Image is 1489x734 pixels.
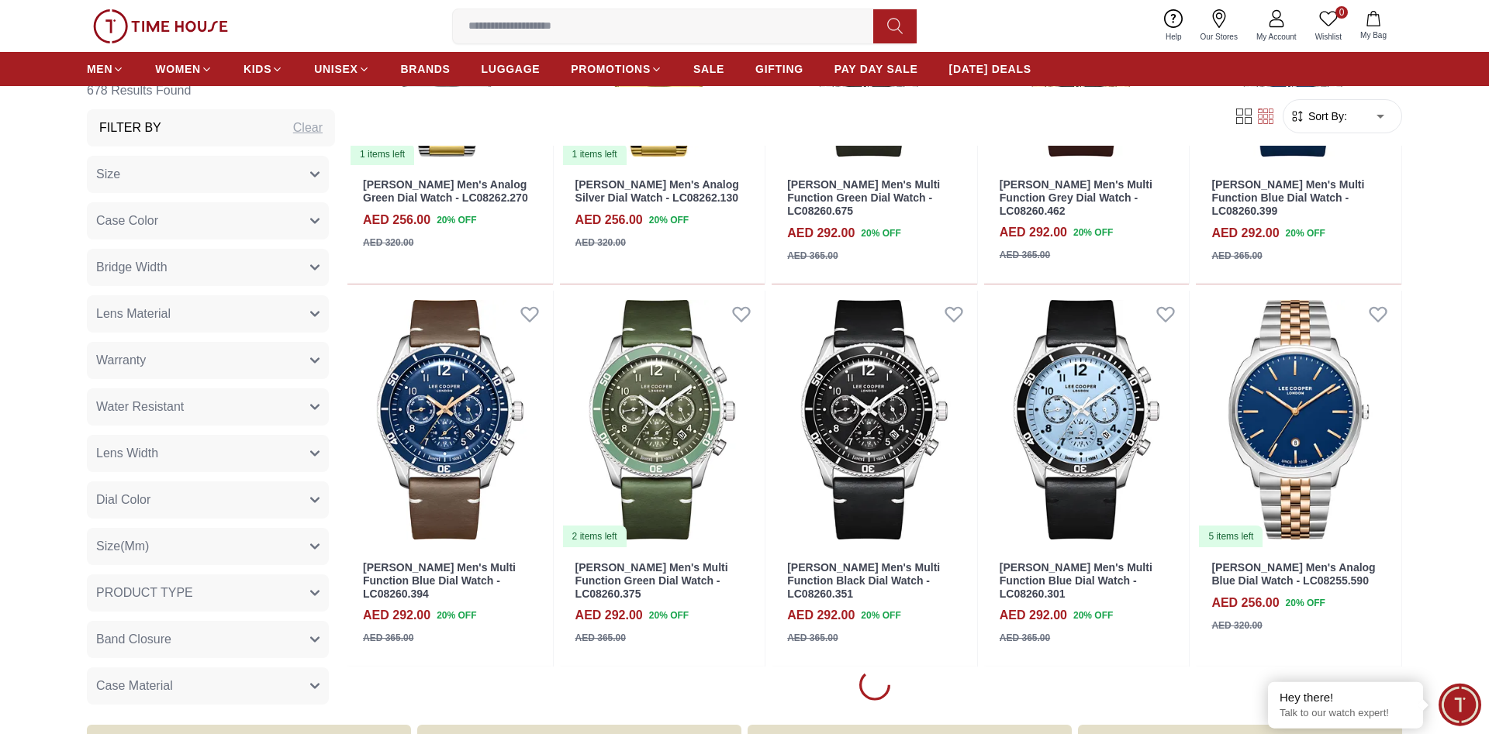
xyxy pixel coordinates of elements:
div: 5 items left [1199,526,1263,547]
span: LUGGAGE [482,61,541,77]
a: PAY DAY SALE [834,55,918,83]
h4: AED 292.00 [363,606,430,625]
div: AED 320.00 [1211,619,1262,632]
a: Lee Cooper Men's Multi Function Green Dial Watch - LC08260.3752 items left [560,291,765,550]
div: Hey there! [1280,690,1411,705]
span: SALE [693,61,724,77]
div: AED 320.00 [363,236,413,250]
span: GIFTING [755,61,803,77]
img: Lee Cooper Men's Analog Blue Dial Watch - LC08255.590 [1196,291,1401,550]
span: 20 % OFF [1286,596,1325,610]
span: 20 % OFF [1073,226,1113,239]
button: My Bag [1351,8,1396,44]
span: KIDS [244,61,271,77]
span: 0 [1335,6,1348,19]
span: 20 % OFF [649,608,689,622]
h4: AED 292.00 [787,224,855,243]
span: 20 % OFF [1286,226,1325,240]
button: Band Closure [87,620,329,657]
button: Case Color [87,202,329,239]
span: Warranty [96,350,146,369]
h4: AED 292.00 [575,606,643,625]
span: Case Color [96,211,158,229]
a: MEN [87,55,124,83]
a: [PERSON_NAME] Men's Analog Blue Dial Watch - LC08255.590 [1211,561,1375,587]
h4: AED 292.00 [787,606,855,625]
span: Dial Color [96,490,150,508]
img: ... [93,9,228,43]
div: AED 365.00 [1211,249,1262,263]
div: AED 365.00 [787,631,838,645]
a: UNISEX [314,55,369,83]
a: Our Stores [1191,6,1247,46]
a: [PERSON_NAME] Men's Multi Function Blue Dial Watch - LC08260.301 [1000,561,1152,600]
a: SALE [693,55,724,83]
span: Size [96,164,120,183]
a: [PERSON_NAME] Men's Analog Silver Dial Watch - LC08262.130 [575,178,739,204]
span: 20 % OFF [1073,608,1113,622]
button: Sort By: [1290,109,1347,124]
h4: AED 292.00 [1000,606,1067,625]
p: Talk to our watch expert! [1280,707,1411,720]
a: LUGGAGE [482,55,541,83]
span: 20 % OFF [861,226,900,240]
span: 20 % OFF [861,608,900,622]
button: PRODUCT TYPE [87,574,329,611]
span: MEN [87,61,112,77]
button: Dial Color [87,481,329,518]
span: WOMEN [155,61,201,77]
a: [PERSON_NAME] Men's Multi Function Blue Dial Watch - LC08260.399 [1211,178,1364,217]
span: Lens Width [96,443,158,462]
span: Band Closure [96,629,171,648]
div: AED 365.00 [575,631,626,645]
span: My Bag [1354,29,1393,41]
div: Chat Widget [1439,684,1481,726]
a: [PERSON_NAME] Men's Analog Green Dial Watch - LC08262.270 [363,178,528,204]
button: Bridge Width [87,248,329,285]
a: GIFTING [755,55,803,83]
span: 20 % OFF [437,213,476,227]
div: AED 365.00 [363,631,413,645]
img: Lee Cooper Men's Multi Function Blue Dial Watch - LC08260.394 [347,291,553,550]
h4: AED 292.00 [1211,224,1279,243]
div: AED 320.00 [575,236,626,250]
img: Lee Cooper Men's Multi Function Blue Dial Watch - LC08260.301 [984,291,1190,550]
div: AED 365.00 [1000,631,1050,645]
span: Size(Mm) [96,536,149,555]
h3: Filter By [99,118,161,136]
a: WOMEN [155,55,212,83]
span: 20 % OFF [649,213,689,227]
span: UNISEX [314,61,358,77]
div: AED 365.00 [1000,248,1050,262]
span: Help [1159,31,1188,43]
span: [DATE] DEALS [949,61,1031,77]
h4: AED 256.00 [1211,594,1279,612]
img: Lee Cooper Men's Multi Function Black Dial Watch - LC08260.351 [772,291,977,550]
h6: 678 Results Found [87,71,335,109]
a: [PERSON_NAME] Men's Multi Function Green Dial Watch - LC08260.675 [787,178,940,217]
span: PAY DAY SALE [834,61,918,77]
span: Bridge Width [96,257,168,276]
span: Case Material [96,676,173,694]
button: Lens Width [87,434,329,471]
a: [PERSON_NAME] Men's Multi Function Black Dial Watch - LC08260.351 [787,561,940,600]
div: 1 items left [563,143,627,165]
span: PRODUCT TYPE [96,583,193,601]
span: Our Stores [1194,31,1244,43]
a: PROMOTIONS [571,55,662,83]
span: BRANDS [401,61,451,77]
div: 1 items left [351,143,414,165]
span: Sort By: [1305,109,1347,124]
img: Lee Cooper Men's Multi Function Green Dial Watch - LC08260.375 [560,291,765,550]
a: [PERSON_NAME] Men's Multi Function Green Dial Watch - LC08260.375 [575,561,728,600]
a: [PERSON_NAME] Men's Multi Function Blue Dial Watch - LC08260.394 [363,561,516,600]
a: BRANDS [401,55,451,83]
h4: AED 292.00 [1000,223,1067,242]
a: Lee Cooper Men's Analog Blue Dial Watch - LC08255.5905 items left [1196,291,1401,550]
button: Size(Mm) [87,527,329,564]
div: 2 items left [563,526,627,547]
a: 0Wishlist [1306,6,1351,46]
button: Water Resistant [87,388,329,425]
